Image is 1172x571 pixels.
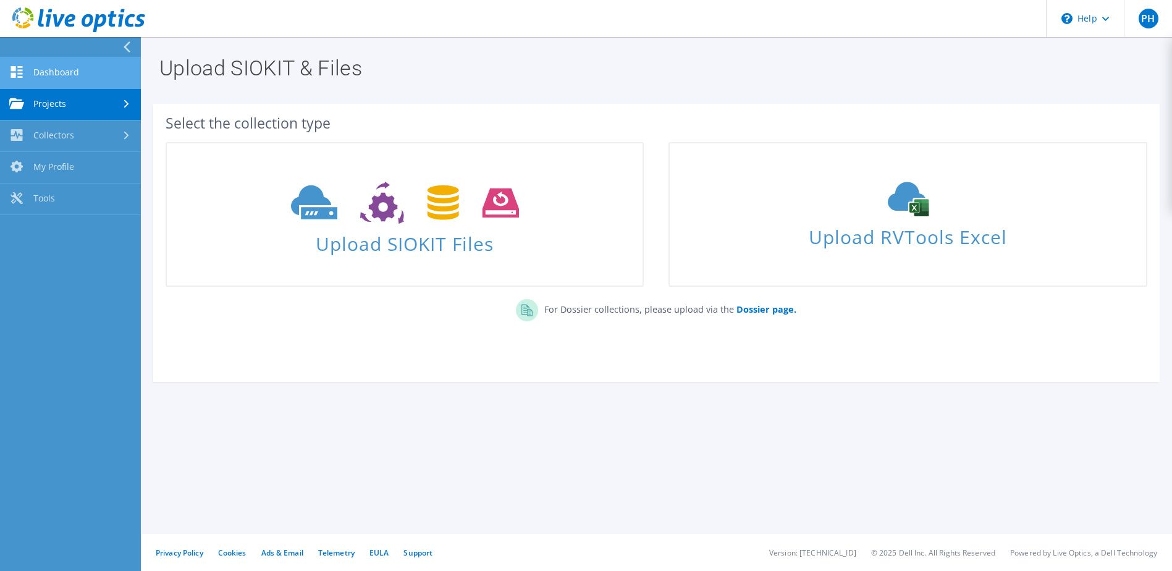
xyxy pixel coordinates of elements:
[668,142,1147,287] a: Upload RVTools Excel
[538,299,796,316] p: For Dossier collections, please upload via the
[1010,548,1157,558] li: Powered by Live Optics, a Dell Technology
[166,142,644,287] a: Upload SIOKIT Files
[156,548,203,558] a: Privacy Policy
[736,303,796,315] b: Dossier page.
[167,227,643,253] span: Upload SIOKIT Files
[1061,13,1073,24] svg: \n
[734,303,796,315] a: Dossier page.
[403,548,432,558] a: Support
[261,548,303,558] a: Ads & Email
[369,548,389,558] a: EULA
[1139,9,1158,28] span: PH
[871,548,995,558] li: © 2025 Dell Inc. All Rights Reserved
[670,221,1145,247] span: Upload RVTools Excel
[159,57,1147,78] h1: Upload SIOKIT & Files
[769,548,856,558] li: Version: [TECHNICAL_ID]
[318,548,355,558] a: Telemetry
[166,116,1147,130] div: Select the collection type
[218,548,247,558] a: Cookies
